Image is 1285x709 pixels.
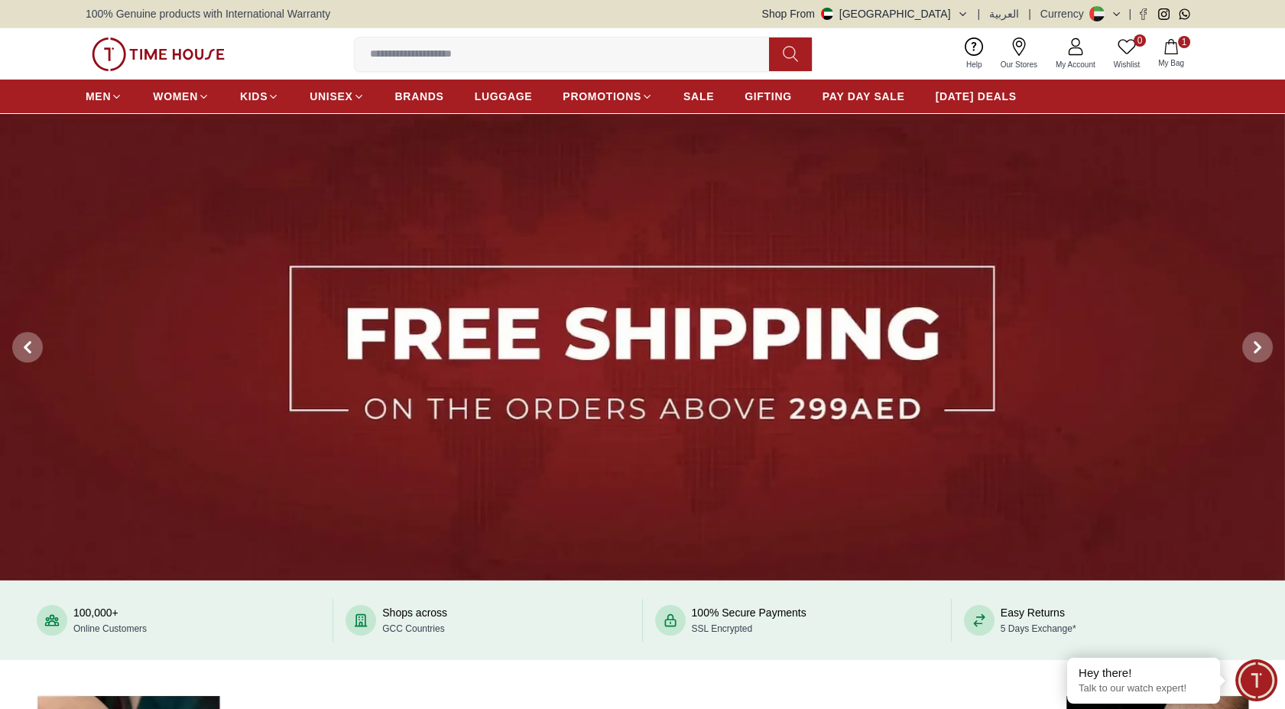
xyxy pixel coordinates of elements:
[1179,8,1190,20] a: Whatsapp
[1235,659,1277,701] div: Chat Widget
[1050,59,1102,70] span: My Account
[978,6,981,21] span: |
[563,89,641,104] span: PROMOTIONS
[823,83,905,110] a: PAY DAY SALE
[1079,665,1209,681] div: Hey there!
[683,89,714,104] span: SALE
[395,89,444,104] span: BRANDS
[692,605,806,636] div: 100% Secure Payments
[762,6,969,21] button: Shop From[GEOGRAPHIC_DATA]
[1178,36,1190,48] span: 1
[240,83,279,110] a: KIDS
[991,34,1046,73] a: Our Stores
[475,83,533,110] a: LUGGAGE
[1040,6,1090,21] div: Currency
[86,83,122,110] a: MEN
[1108,59,1146,70] span: Wishlist
[936,89,1017,104] span: [DATE] DEALS
[1001,605,1076,636] div: Easy Returns
[1028,6,1031,21] span: |
[692,623,753,634] span: SSL Encrypted
[1001,623,1076,634] span: 5 Days Exchange*
[1105,34,1149,73] a: 0Wishlist
[395,83,444,110] a: BRANDS
[1079,682,1209,695] p: Talk to our watch expert!
[153,89,198,104] span: WOMEN
[73,605,147,636] div: 100,000+
[86,6,330,21] span: 100% Genuine products with International Warranty
[475,89,533,104] span: LUGGAGE
[563,83,653,110] a: PROMOTIONS
[1128,6,1131,21] span: |
[73,623,147,634] span: Online Customers
[745,83,792,110] a: GIFTING
[936,83,1017,110] a: [DATE] DEALS
[957,34,991,73] a: Help
[989,6,1019,21] button: العربية
[240,89,268,104] span: KIDS
[683,83,714,110] a: SALE
[310,83,364,110] a: UNISEX
[1158,8,1170,20] a: Instagram
[823,89,905,104] span: PAY DAY SALE
[960,59,988,70] span: Help
[92,37,225,71] img: ...
[1149,36,1193,72] button: 1My Bag
[310,89,352,104] span: UNISEX
[1137,8,1149,20] a: Facebook
[821,8,833,20] img: United Arab Emirates
[382,605,447,636] div: Shops across
[86,89,111,104] span: MEN
[1134,34,1146,47] span: 0
[745,89,792,104] span: GIFTING
[153,83,209,110] a: WOMEN
[1152,57,1190,69] span: My Bag
[995,59,1043,70] span: Our Stores
[382,623,444,634] span: GCC Countries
